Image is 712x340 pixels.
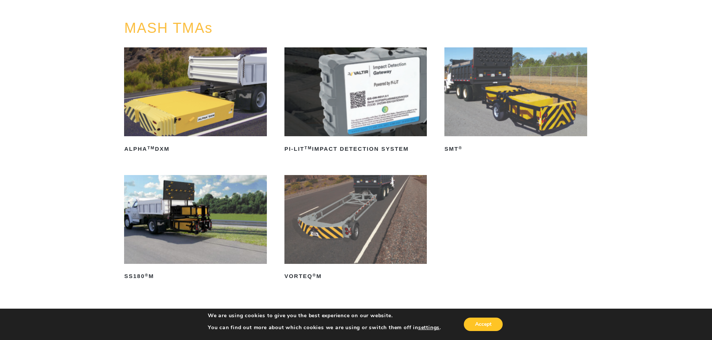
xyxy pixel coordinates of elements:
[124,175,266,283] a: SS180®M
[124,20,213,36] a: MASH TMAs
[284,175,427,283] a: VORTEQ®M
[145,273,149,277] sup: ®
[305,146,312,150] sup: TM
[284,271,427,283] h2: VORTEQ M
[147,146,155,150] sup: TM
[208,324,441,331] p: You can find out more about which cookies we are using or switch them off in .
[464,318,503,331] button: Accept
[124,271,266,283] h2: SS180 M
[312,273,316,277] sup: ®
[124,143,266,155] h2: ALPHA DXM
[418,324,440,331] button: settings
[459,146,462,150] sup: ®
[284,143,427,155] h2: PI-LIT Impact Detection System
[208,312,441,319] p: We are using cookies to give you the best experience on our website.
[124,47,266,155] a: ALPHATMDXM
[444,143,587,155] h2: SMT
[444,47,587,155] a: SMT®
[284,47,427,155] a: PI-LITTMImpact Detection System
